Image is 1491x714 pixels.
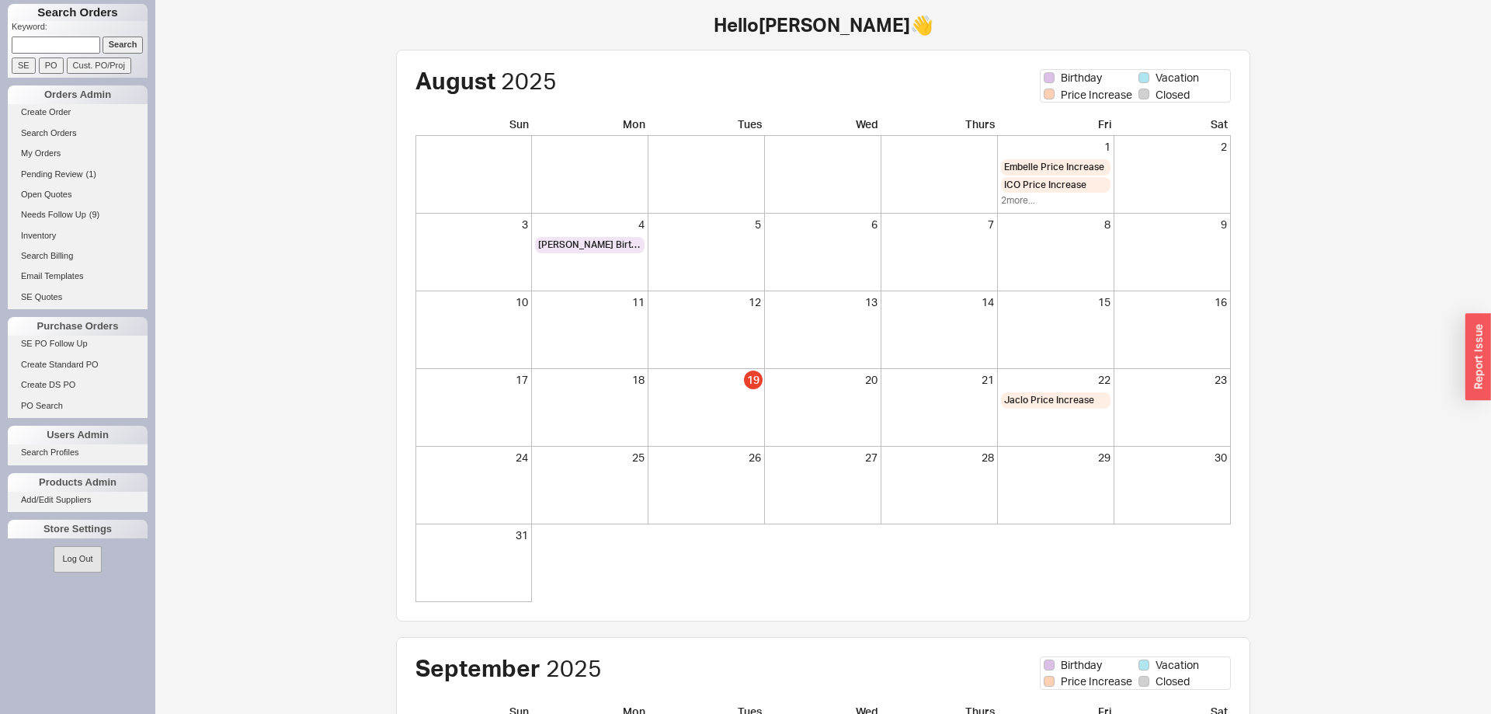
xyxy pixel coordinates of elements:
a: Create DS PO [8,377,148,393]
div: 21 [885,372,994,388]
div: 13 [768,294,878,310]
span: August [415,66,495,95]
a: Create Order [8,104,148,120]
div: 29 [1001,450,1110,465]
div: Fri [998,117,1114,136]
span: Needs Follow Up [21,210,86,219]
span: Jaclo Price Increase [1004,394,1094,407]
a: Pending Review(1) [8,166,148,183]
a: SE Quotes [8,289,148,305]
div: 22 [1001,372,1110,388]
div: 6 [768,217,878,232]
div: 3 [419,217,528,232]
div: 2 [1117,139,1227,155]
span: September [415,653,540,682]
div: 14 [885,294,994,310]
div: 11 [535,294,645,310]
h1: Search Orders [8,4,148,21]
div: 16 [1117,294,1227,310]
div: 30 [1117,450,1227,465]
div: 15 [1001,294,1110,310]
div: 23 [1117,372,1227,388]
div: 26 [652,450,761,465]
div: Wed [765,117,881,136]
input: Search [103,37,144,53]
a: Search Orders [8,125,148,141]
div: 19 [744,371,763,389]
div: Users Admin [8,426,148,444]
div: 9 [1117,217,1227,232]
a: Search Profiles [8,444,148,461]
div: 1 [1001,139,1110,155]
a: Email Templates [8,268,148,284]
div: 7 [885,217,994,232]
div: Tues [648,117,765,136]
span: Price Increase [1061,674,1132,689]
span: ( 1 ) [86,169,96,179]
a: Needs Follow Up(9) [8,207,148,223]
div: 28 [885,450,994,465]
div: 17 [419,372,528,388]
a: Create Standard PO [8,357,148,373]
div: Thurs [881,117,998,136]
div: Store Settings [8,520,148,538]
div: 20 [768,372,878,388]
button: Log Out [54,546,101,572]
div: 10 [419,294,528,310]
a: My Orders [8,145,148,162]
span: Price Increase [1061,87,1132,103]
div: 8 [1001,217,1110,232]
span: Closed [1156,87,1190,103]
div: Purchase Orders [8,317,148,336]
a: SE PO Follow Up [8,336,148,352]
div: 2 more... [1001,194,1110,207]
div: 4 [535,217,645,232]
span: [PERSON_NAME] Birthday [538,239,641,252]
p: Keyword: [12,21,148,37]
span: 2025 [546,653,602,682]
span: ICO Price Increase [1004,179,1086,192]
span: Birthday [1061,70,1102,85]
div: 12 [652,294,761,310]
span: Embelle Price Increase [1004,161,1104,174]
div: Sun [415,117,532,136]
a: Inventory [8,228,148,244]
a: Add/Edit Suppliers [8,492,148,508]
span: Pending Review [21,169,83,179]
span: Vacation [1156,70,1199,85]
a: Search Billing [8,248,148,264]
span: Closed [1156,674,1190,689]
div: 5 [652,217,761,232]
div: Orders Admin [8,85,148,104]
span: 2025 [501,66,557,95]
input: PO [39,57,64,74]
input: SE [12,57,36,74]
div: Sat [1114,117,1231,136]
div: 27 [768,450,878,465]
h1: Hello [PERSON_NAME] 👋 [334,16,1312,34]
div: 31 [419,528,528,543]
a: Open Quotes [8,186,148,203]
span: Vacation [1156,657,1199,673]
div: Mon [532,117,648,136]
a: PO Search [8,398,148,414]
div: 24 [419,450,528,465]
div: 18 [535,372,645,388]
div: Products Admin [8,473,148,492]
div: 25 [535,450,645,465]
span: ( 9 ) [89,210,99,219]
input: Cust. PO/Proj [67,57,131,74]
span: Birthday [1061,657,1102,673]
